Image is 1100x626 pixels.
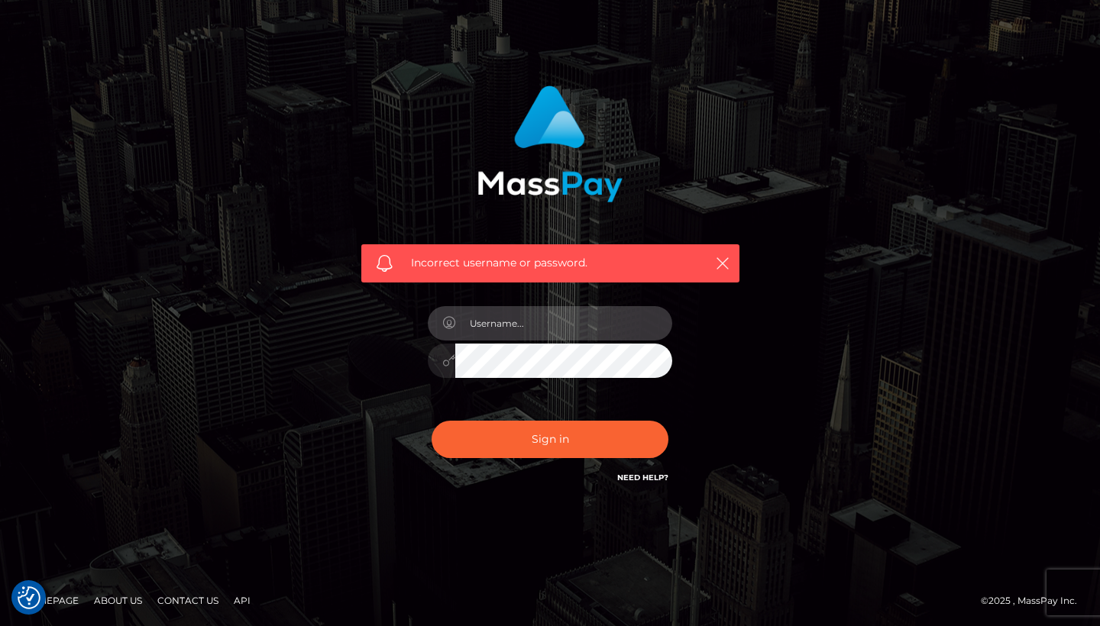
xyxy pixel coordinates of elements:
[18,586,40,609] img: Revisit consent button
[981,592,1089,609] div: © 2025 , MassPay Inc.
[411,255,690,271] span: Incorrect username or password.
[228,589,257,612] a: API
[617,473,668,482] a: Need Help?
[477,86,623,202] img: MassPay Login
[455,306,672,340] input: Username...
[88,589,148,612] a: About Us
[18,586,40,609] button: Consent Preferences
[151,589,225,612] a: Contact Us
[432,421,668,458] button: Sign in
[17,589,85,612] a: Homepage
